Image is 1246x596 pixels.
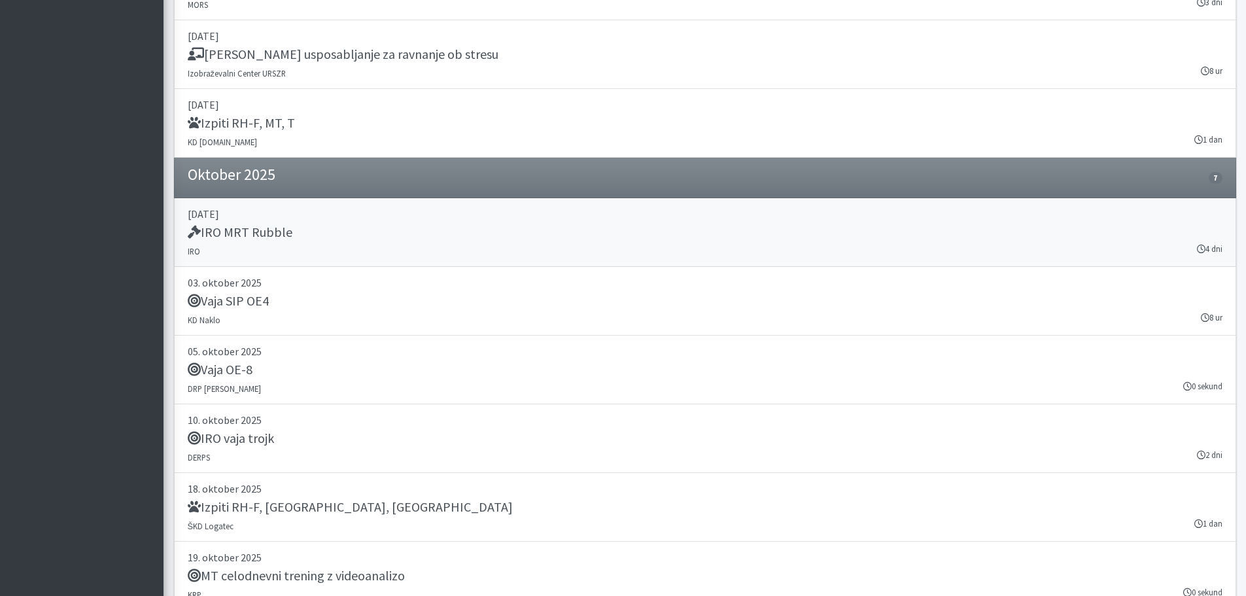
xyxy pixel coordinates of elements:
a: 05. oktober 2025 Vaja OE-8 DRP [PERSON_NAME] 0 sekund [174,336,1236,404]
small: ŠKD Logatec [188,521,234,531]
span: 7 [1209,172,1222,184]
small: 2 dni [1197,449,1222,461]
small: Izobraževalni Center URSZR [188,68,286,79]
h5: Izpiti RH-F, [GEOGRAPHIC_DATA], [GEOGRAPHIC_DATA] [188,499,513,515]
small: 4 dni [1197,243,1222,255]
a: 10. oktober 2025 IRO vaja trojk DERPS 2 dni [174,404,1236,473]
p: 10. oktober 2025 [188,412,1222,428]
h5: [PERSON_NAME] usposabljanje za ravnanje ob stresu [188,46,498,62]
small: KD Naklo [188,315,220,325]
small: 1 dan [1194,133,1222,146]
small: KD [DOMAIN_NAME] [188,137,257,147]
a: [DATE] IRO MRT Rubble IRO 4 dni [174,198,1236,267]
p: [DATE] [188,28,1222,44]
small: 8 ur [1201,311,1222,324]
p: [DATE] [188,97,1222,113]
h5: Izpiti RH-F, MT, T [188,115,295,131]
small: 1 dan [1194,517,1222,530]
small: IRO [188,246,200,256]
small: 8 ur [1201,65,1222,77]
p: 03. oktober 2025 [188,275,1222,290]
p: 05. oktober 2025 [188,343,1222,359]
a: 03. oktober 2025 Vaja SIP OE4 KD Naklo 8 ur [174,267,1236,336]
a: 18. oktober 2025 Izpiti RH-F, [GEOGRAPHIC_DATA], [GEOGRAPHIC_DATA] ŠKD Logatec 1 dan [174,473,1236,542]
h5: MT celodnevni trening z videoanalizo [188,568,405,584]
p: 19. oktober 2025 [188,550,1222,565]
small: 0 sekund [1183,380,1222,393]
h5: IRO vaja trojk [188,430,274,446]
small: DERPS [188,452,210,463]
small: DRP [PERSON_NAME] [188,383,261,394]
a: [DATE] Izpiti RH-F, MT, T KD [DOMAIN_NAME] 1 dan [174,89,1236,158]
h5: IRO MRT Rubble [188,224,292,240]
p: [DATE] [188,206,1222,222]
a: [DATE] [PERSON_NAME] usposabljanje za ravnanje ob stresu Izobraževalni Center URSZR 8 ur [174,20,1236,89]
p: 18. oktober 2025 [188,481,1222,497]
h5: Vaja OE-8 [188,362,252,377]
h4: Oktober 2025 [188,166,275,184]
h5: Vaja SIP OE4 [188,293,269,309]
